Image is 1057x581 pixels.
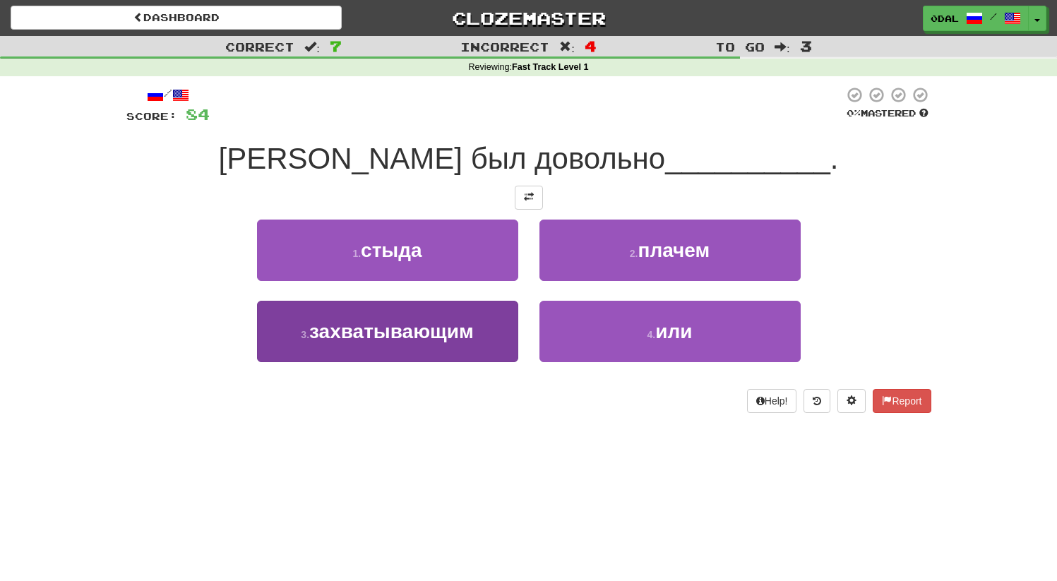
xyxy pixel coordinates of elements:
[830,142,839,175] span: .
[847,107,861,119] span: 0 %
[775,41,790,53] span: :
[257,220,518,281] button: 1.стыда
[330,37,342,54] span: 7
[515,186,543,210] button: Toggle translation (alt+t)
[844,107,931,120] div: Mastered
[225,40,294,54] span: Correct
[126,86,210,104] div: /
[923,6,1029,31] a: 0dal /
[304,41,320,53] span: :
[301,329,309,340] small: 3 .
[630,248,638,259] small: 2 .
[715,40,765,54] span: To go
[804,389,830,413] button: Round history (alt+y)
[585,37,597,54] span: 4
[11,6,342,30] a: Dashboard
[747,389,797,413] button: Help!
[800,37,812,54] span: 3
[186,105,210,123] span: 84
[665,142,830,175] span: __________
[647,329,656,340] small: 4 .
[559,41,575,53] span: :
[460,40,549,54] span: Incorrect
[873,389,931,413] button: Report
[363,6,694,30] a: Clozemaster
[638,239,710,261] span: плачем
[309,321,474,342] span: захватывающим
[257,301,518,362] button: 3.захватывающим
[126,110,177,122] span: Score:
[990,11,997,21] span: /
[352,248,361,259] small: 1 .
[539,301,801,362] button: 4.или
[361,239,422,261] span: стыда
[655,321,692,342] span: или
[931,12,959,25] span: 0dal
[512,62,589,72] strong: Fast Track Level 1
[539,220,801,281] button: 2.плачем
[219,142,666,175] span: [PERSON_NAME] был довольно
